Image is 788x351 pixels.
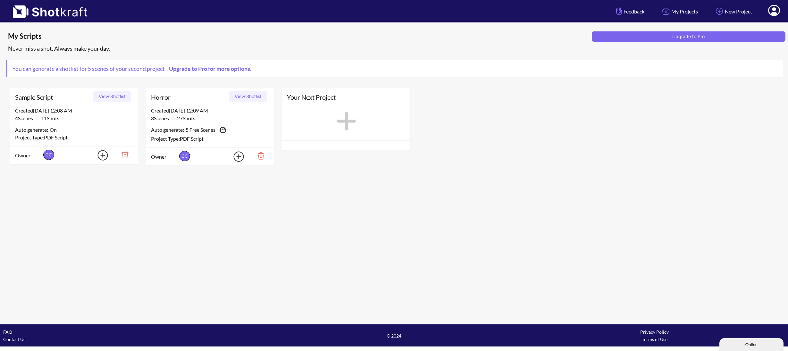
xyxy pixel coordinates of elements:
a: Upgrade to Pro for more options. [165,65,255,72]
a: My Projects [656,3,703,20]
a: FAQ [3,329,12,335]
span: You can generate a shotlist for [7,60,259,77]
button: Upgrade to Pro [592,31,786,42]
span: 5 Free Scenes [186,126,215,135]
img: Hand Icon [615,6,624,17]
span: Horror [151,92,227,102]
iframe: chat widget [719,337,785,351]
span: My Scripts [8,31,590,41]
div: Terms of Use [524,336,785,343]
div: Privacy Policy [524,328,785,336]
span: 4 Scenes [15,115,36,121]
span: 27 Shots [174,115,195,121]
span: 5 scenes of your second project [87,65,165,72]
button: View Shotlist [93,91,131,102]
img: Trash Icon [112,149,134,160]
span: CC [43,150,54,160]
span: Auto generate: [15,126,50,134]
span: | [15,114,59,122]
span: Auto generate: [151,126,186,135]
a: Contact Us [3,337,25,342]
img: Camera Icon [218,125,227,135]
img: Add Icon [714,6,725,17]
div: Project Type: PDF Script [15,134,134,141]
div: Created [DATE] 12:09 AM [151,107,270,114]
button: View Shotlist [229,91,267,102]
a: New Project [709,3,757,20]
span: Feedback [615,8,644,15]
span: © 2024 [264,332,524,339]
div: Created [DATE] 12:08 AM [15,107,134,114]
span: Sample Script [15,92,91,102]
span: 3 Scenes [151,115,172,121]
span: Owner [151,153,178,161]
img: Trash Icon [247,150,270,161]
img: Add Icon [88,148,110,163]
img: Add Icon [223,149,246,164]
div: Never miss a shot. Always make your day. [6,43,785,54]
span: | [151,114,195,122]
span: Your Next Project [287,92,406,102]
span: Owner [15,152,42,159]
div: Project Type: PDF Script [151,135,270,143]
span: CC [179,151,190,161]
span: 11 Shots [38,115,59,121]
span: On [50,126,57,134]
img: Home Icon [660,6,671,17]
